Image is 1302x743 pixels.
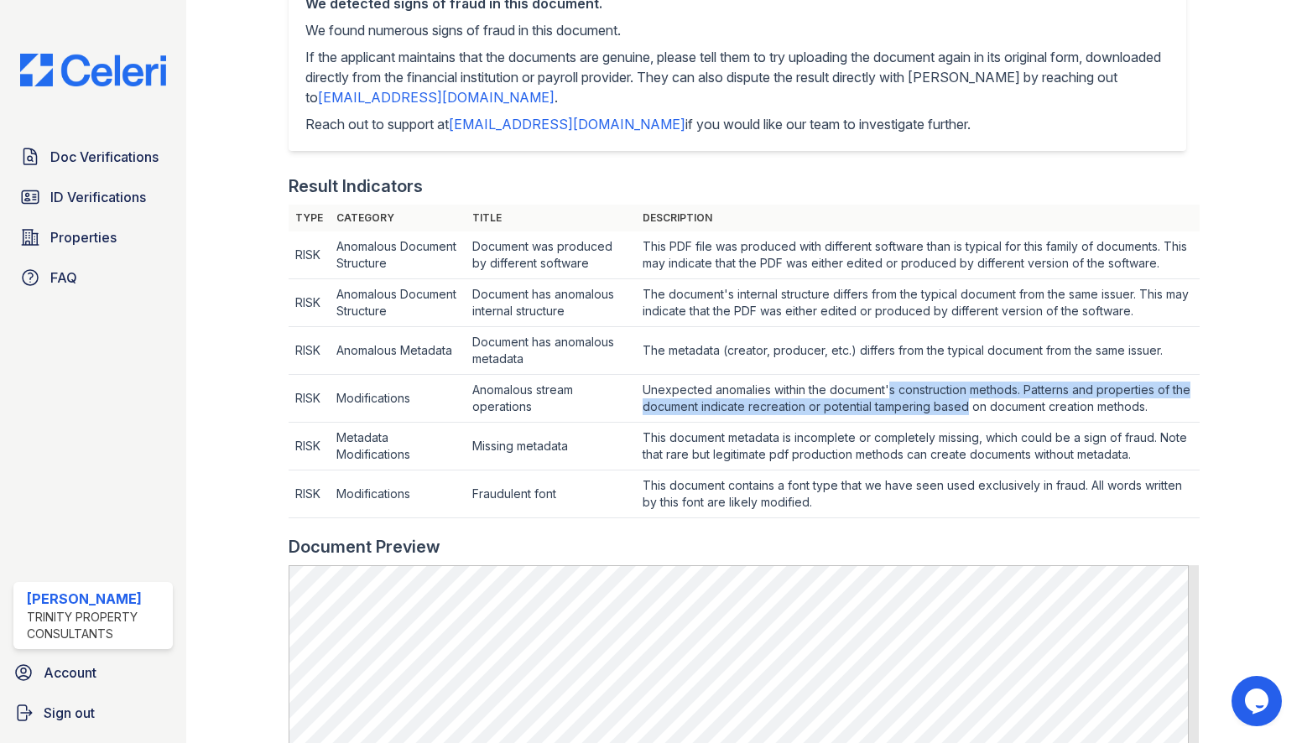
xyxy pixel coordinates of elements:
th: Category [330,205,465,231]
td: RISK [289,423,330,470]
td: Anomalous Document Structure [330,231,465,279]
td: The metadata (creator, producer, etc.) differs from the typical document from the same issuer. [636,327,1200,375]
img: CE_Logo_Blue-a8612792a0a2168367f1c8372b55b34899dd931a85d93a1a3d3e32e68fde9ad4.png [7,54,180,86]
span: FAQ [50,268,77,288]
td: Anomalous stream operations [466,375,636,423]
td: Fraudulent font [466,470,636,518]
a: [EMAIL_ADDRESS][DOMAIN_NAME] [318,89,555,106]
a: ID Verifications [13,180,173,214]
td: Missing metadata [466,423,636,470]
td: Unexpected anomalies within the document's construction methods. Patterns and properties of the d... [636,375,1200,423]
td: RISK [289,279,330,327]
td: RISK [289,231,330,279]
a: Sign out [7,696,180,730]
a: FAQ [13,261,173,294]
iframe: chat widget [1232,676,1285,726]
p: If the applicant maintains that the documents are genuine, please tell them to try uploading the ... [305,47,1169,107]
td: This document contains a font type that we have seen used exclusively in fraud. All words written... [636,470,1200,518]
span: Properties [50,227,117,247]
td: Modifications [330,470,465,518]
a: [EMAIL_ADDRESS][DOMAIN_NAME] [449,116,685,132]
td: This document metadata is incomplete or completely missing, which could be a sign of fraud. Note ... [636,423,1200,470]
div: Result Indicators [289,174,423,198]
span: Account [44,662,96,683]
th: Type [289,205,330,231]
p: Reach out to support at if you would like our team to investigate further. [305,114,1169,134]
a: Account [7,656,180,689]
td: Anomalous Metadata [330,327,465,375]
div: Document Preview [289,535,440,559]
p: We found numerous signs of fraud in this document. [305,20,1169,40]
div: [PERSON_NAME] [27,589,166,609]
a: Properties [13,221,173,254]
th: Title [466,205,636,231]
td: RISK [289,327,330,375]
span: ID Verifications [50,187,146,207]
th: Description [636,205,1200,231]
td: This PDF file was produced with different software than is typical for this family of documents. ... [636,231,1200,279]
td: Metadata Modifications [330,423,465,470]
span: Doc Verifications [50,147,159,167]
td: RISK [289,470,330,518]
span: . [555,89,558,106]
td: Document was produced by different software [466,231,636,279]
div: Trinity Property Consultants [27,609,166,642]
span: Sign out [44,703,95,723]
td: Document has anomalous internal structure [466,279,636,327]
td: The document's internal structure differs from the typical document from the same issuer. This ma... [636,279,1200,327]
td: Modifications [330,375,465,423]
td: Document has anomalous metadata [466,327,636,375]
td: Anomalous Document Structure [330,279,465,327]
td: RISK [289,375,330,423]
a: Doc Verifications [13,140,173,174]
